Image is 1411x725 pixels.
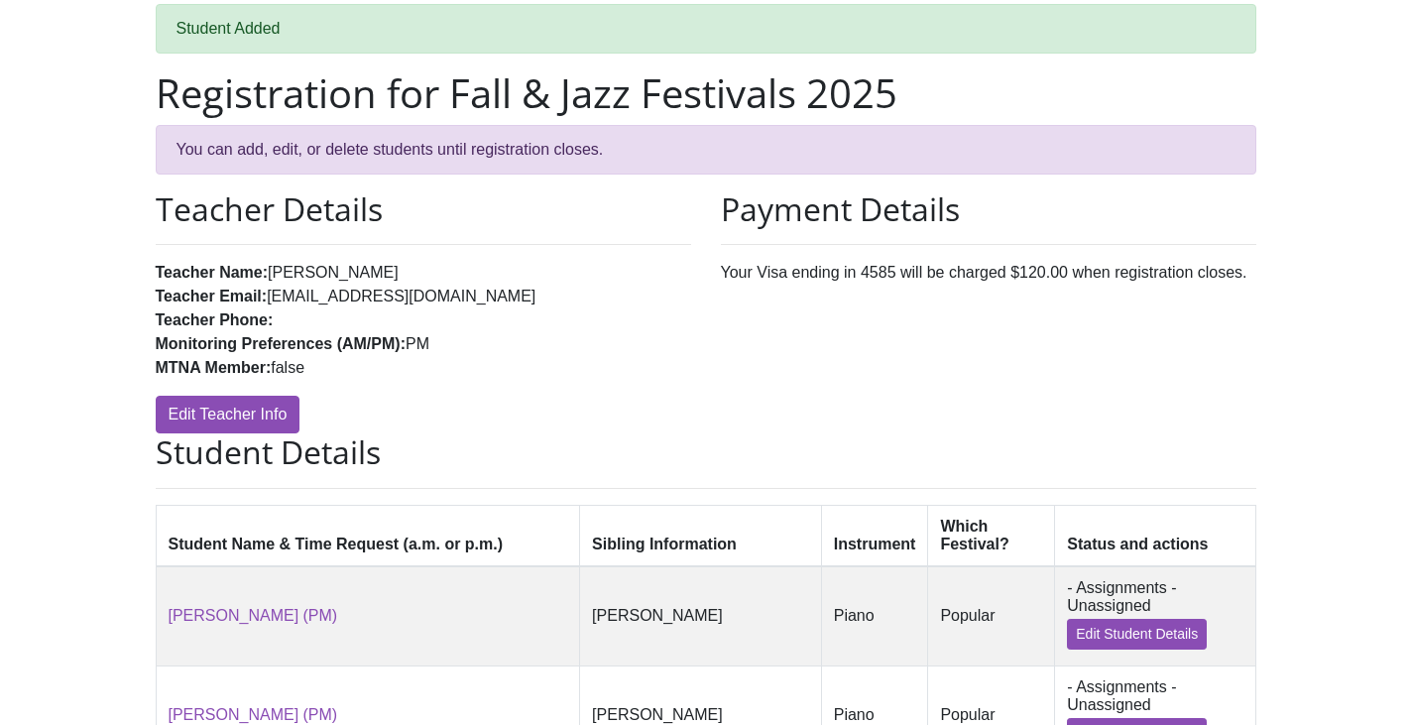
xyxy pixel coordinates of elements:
td: Popular [928,566,1055,666]
th: Instrument [821,505,928,566]
td: Piano [821,566,928,666]
h1: Registration for Fall & Jazz Festivals 2025 [156,69,1256,117]
th: Which Festival? [928,505,1055,566]
li: [EMAIL_ADDRESS][DOMAIN_NAME] [156,285,691,308]
div: Your Visa ending in 4585 will be charged $120.00 when registration closes. [706,190,1271,433]
a: Edit Student Details [1067,619,1207,650]
strong: MTNA Member: [156,359,272,376]
h2: Teacher Details [156,190,691,228]
strong: Teacher Name: [156,264,269,281]
strong: Teacher Email: [156,288,268,304]
li: [PERSON_NAME] [156,261,691,285]
th: Status and actions [1055,505,1255,566]
li: false [156,356,691,380]
li: PM [156,332,691,356]
h2: Student Details [156,433,1256,471]
a: [PERSON_NAME] (PM) [169,607,338,624]
div: Student Added [156,4,1256,54]
td: - Assignments - Unassigned [1055,566,1255,666]
div: You can add, edit, or delete students until registration closes. [156,125,1256,175]
th: Student Name & Time Request (a.m. or p.m.) [156,505,580,566]
a: Edit Teacher Info [156,396,300,433]
strong: Teacher Phone: [156,311,274,328]
a: [PERSON_NAME] (PM) [169,706,338,723]
td: [PERSON_NAME] [580,566,822,666]
h2: Payment Details [721,190,1256,228]
strong: Monitoring Preferences (AM/PM): [156,335,406,352]
th: Sibling Information [580,505,822,566]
